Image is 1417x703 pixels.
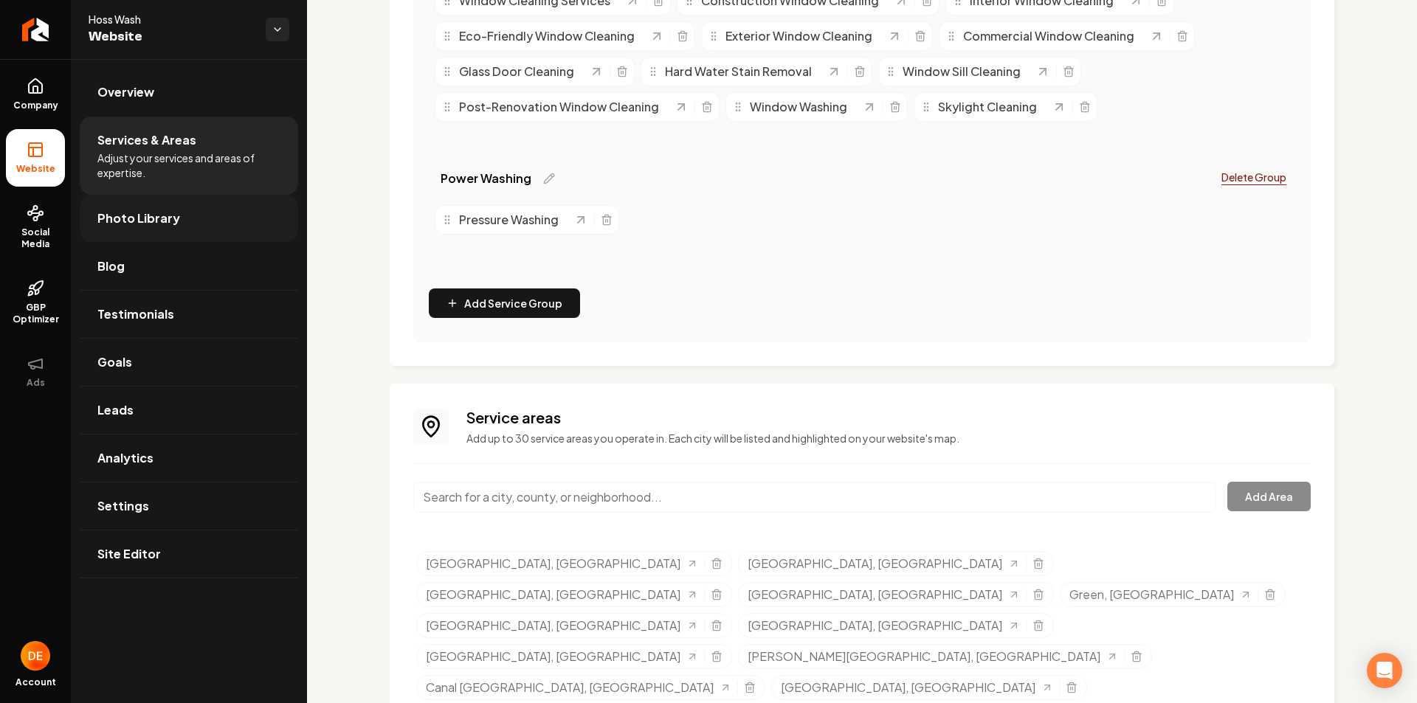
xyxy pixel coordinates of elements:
[89,27,254,47] span: Website
[97,449,154,467] span: Analytics
[459,211,559,229] span: Pressure Washing
[708,27,887,45] div: Exterior Window Cleaning
[97,401,134,419] span: Leads
[97,83,154,101] span: Overview
[426,617,698,634] a: [GEOGRAPHIC_DATA], [GEOGRAPHIC_DATA]
[885,63,1035,80] div: Window Sill Cleaning
[97,209,180,227] span: Photo Library
[748,586,1002,603] span: [GEOGRAPHIC_DATA], [GEOGRAPHIC_DATA]
[748,586,1020,603] a: [GEOGRAPHIC_DATA], [GEOGRAPHIC_DATA]
[6,268,65,337] a: GBP Optimizer
[748,555,1020,572] a: [GEOGRAPHIC_DATA], [GEOGRAPHIC_DATA]
[750,98,847,116] span: Window Washing
[1069,586,1252,603] a: Green, [GEOGRAPHIC_DATA]
[441,63,589,80] div: Glass Door Cleaning
[459,63,574,80] span: Glass Door Cleaning
[6,226,65,250] span: Social Media
[7,100,64,111] span: Company
[80,291,298,338] a: Testimonials
[15,676,56,688] span: Account
[963,27,1134,45] span: Commercial Window Cleaning
[441,170,531,187] span: Power Washing
[97,497,149,515] span: Settings
[97,305,174,323] span: Testimonials
[97,353,132,371] span: Goals
[945,27,1149,45] div: Commercial Window Cleaning
[441,27,649,45] div: Eco-Friendly Window Cleaning
[748,617,1020,634] a: [GEOGRAPHIC_DATA], [GEOGRAPHIC_DATA]
[21,641,50,671] button: Open user button
[426,586,698,603] a: [GEOGRAPHIC_DATA], [GEOGRAPHIC_DATA]
[22,18,49,41] img: Rebolt Logo
[748,648,1100,665] span: [PERSON_NAME][GEOGRAPHIC_DATA], [GEOGRAPHIC_DATA]
[903,63,1021,80] span: Window Sill Cleaning
[426,648,680,665] span: [GEOGRAPHIC_DATA], [GEOGRAPHIC_DATA]
[426,648,698,665] a: [GEOGRAPHIC_DATA], [GEOGRAPHIC_DATA]
[781,679,1053,696] a: [GEOGRAPHIC_DATA], [GEOGRAPHIC_DATA]
[426,555,680,572] span: [GEOGRAPHIC_DATA], [GEOGRAPHIC_DATA]
[80,434,298,482] a: Analytics
[441,211,573,229] div: Pressure Washing
[6,66,65,123] a: Company
[80,69,298,116] a: Overview
[413,482,1216,513] input: Search for a city, county, or neighborhood...
[748,617,1002,634] span: [GEOGRAPHIC_DATA], [GEOGRAPHIC_DATA]
[426,617,680,634] span: [GEOGRAPHIC_DATA], [GEOGRAPHIC_DATA]
[938,98,1037,116] span: Skylight Cleaning
[97,150,280,180] span: Adjust your services and areas of expertise.
[6,302,65,325] span: GBP Optimizer
[80,482,298,530] a: Settings
[466,407,1311,428] h3: Service areas
[1213,164,1295,190] button: Delete Group
[21,377,51,389] span: Ads
[426,586,680,603] span: [GEOGRAPHIC_DATA], [GEOGRAPHIC_DATA]
[466,431,1311,446] p: Add up to 30 service areas you operate in. Each city will be listed and highlighted on your websi...
[426,679,714,696] span: Canal [GEOGRAPHIC_DATA], [GEOGRAPHIC_DATA]
[781,679,1035,696] span: [GEOGRAPHIC_DATA], [GEOGRAPHIC_DATA]
[6,343,65,401] button: Ads
[429,288,580,318] button: Add Service Group
[1069,586,1234,603] span: Green, [GEOGRAPHIC_DATA]
[1221,170,1286,184] p: Delete Group
[97,131,196,149] span: Services & Areas
[80,195,298,242] a: Photo Library
[748,555,1002,572] span: [GEOGRAPHIC_DATA], [GEOGRAPHIC_DATA]
[441,98,674,116] div: Post-Renovation Window Cleaning
[748,648,1118,665] a: [PERSON_NAME][GEOGRAPHIC_DATA], [GEOGRAPHIC_DATA]
[459,27,635,45] span: Eco-Friendly Window Cleaning
[80,243,298,290] a: Blog
[1367,653,1402,688] div: Open Intercom Messenger
[459,98,659,116] span: Post-Renovation Window Cleaning
[426,555,698,572] a: [GEOGRAPHIC_DATA], [GEOGRAPHIC_DATA]
[80,387,298,434] a: Leads
[21,641,50,671] img: Dylan Evanich
[97,257,125,275] span: Blog
[725,27,872,45] span: Exterior Window Cleaning
[80,339,298,386] a: Goals
[920,98,1052,116] div: Skylight Cleaning
[426,679,731,696] a: Canal [GEOGRAPHIC_DATA], [GEOGRAPHIC_DATA]
[10,163,61,175] span: Website
[732,98,862,116] div: Window Washing
[665,63,812,80] span: Hard Water Stain Removal
[89,12,254,27] span: Hoss Wash
[80,530,298,578] a: Site Editor
[6,193,65,262] a: Social Media
[97,545,161,563] span: Site Editor
[647,63,827,80] div: Hard Water Stain Removal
